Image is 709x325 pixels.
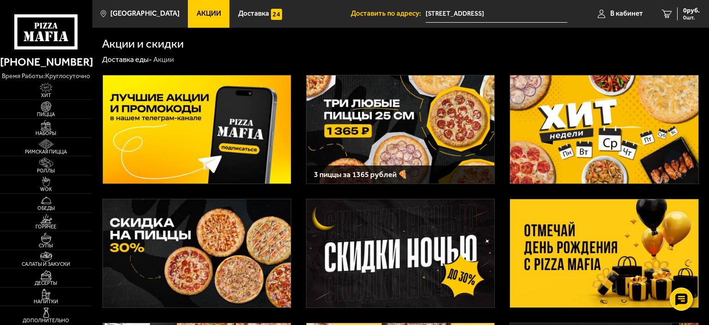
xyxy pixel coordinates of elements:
[351,10,426,17] span: Доставить по адресу:
[683,15,700,20] span: 0 шт.
[683,7,700,14] span: 0 руб.
[153,55,174,65] div: Акции
[610,10,643,17] span: В кабинет
[102,38,184,50] h1: Акции и скидки
[271,9,282,20] img: 15daf4d41897b9f0e9f617042186c801.svg
[426,6,567,23] input: Ваш адрес доставки
[426,6,567,23] span: Санкт-Петербург, Малый проспект Васильевского острова, 38-40/73
[102,55,152,64] a: Доставка еды-
[110,10,180,17] span: [GEOGRAPHIC_DATA]
[197,10,221,17] span: Акции
[314,171,487,178] h3: 3 пиццы за 1365 рублей 🍕
[238,10,269,17] span: Доставка
[306,75,495,184] a: 3 пиццы за 1365 рублей 🍕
